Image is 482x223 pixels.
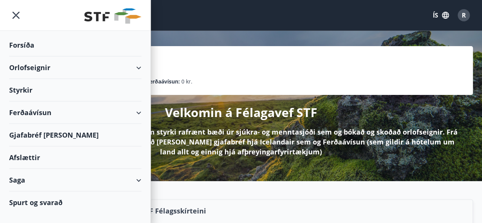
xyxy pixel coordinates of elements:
button: ÍS [429,8,453,22]
div: Styrkir [9,79,141,101]
p: Ferðaávísun : [146,77,180,86]
div: Saga [9,169,141,191]
div: Afslættir [9,146,141,169]
button: menu [9,8,23,22]
span: R [462,11,466,19]
span: 0 kr. [181,77,192,86]
p: Hér á Félagavefnum getur þú sótt um styrki rafrænt bæði úr sjúkra- og menntasjóði sem og bókað og... [21,127,461,157]
div: Spurt og svarað [9,191,141,213]
p: Velkomin á Félagavef STF [165,104,317,121]
div: Orlofseignir [9,56,141,79]
button: R [455,6,473,24]
div: Ferðaávísun [9,101,141,124]
div: Forsíða [9,34,141,56]
img: union_logo [84,8,141,24]
div: Gjafabréf [PERSON_NAME] [9,124,141,146]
